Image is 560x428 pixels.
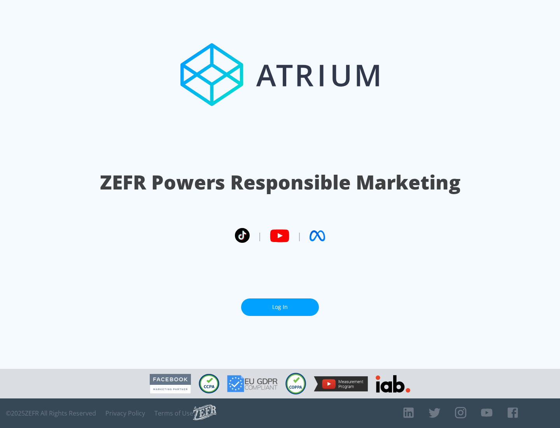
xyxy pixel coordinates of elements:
img: GDPR Compliant [227,375,278,392]
img: YouTube Measurement Program [314,376,368,391]
img: CCPA Compliant [199,374,219,393]
a: Privacy Policy [105,409,145,417]
span: © 2025 ZEFR All Rights Reserved [6,409,96,417]
img: IAB [376,375,410,393]
h1: ZEFR Powers Responsible Marketing [100,169,460,196]
img: Facebook Marketing Partner [150,374,191,394]
a: Terms of Use [154,409,193,417]
span: | [297,230,302,242]
a: Log In [241,298,319,316]
img: COPPA Compliant [285,373,306,395]
span: | [257,230,262,242]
